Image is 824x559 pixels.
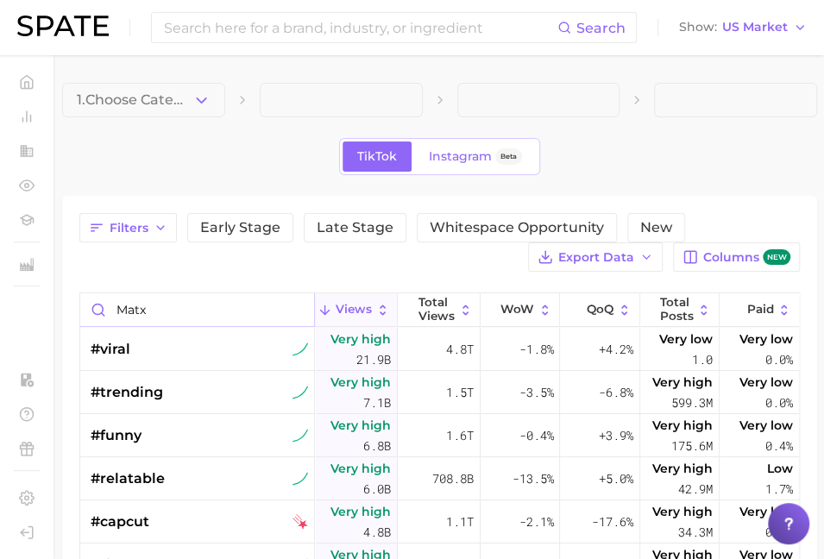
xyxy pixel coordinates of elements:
[363,436,391,456] span: 6.8b
[418,296,455,323] span: Total Views
[80,293,314,326] input: Search in category
[62,83,225,117] button: 1.Choose Category
[765,522,793,543] span: 0.7%
[599,339,633,360] span: +4.2%
[640,293,720,327] button: Total Posts
[292,514,308,530] img: tiktok falling star
[91,468,165,489] span: #relatable
[317,221,393,235] span: Late Stage
[640,221,672,235] span: New
[414,141,537,172] a: InstagramBeta
[587,303,613,317] span: QoQ
[80,500,799,543] button: #capcuttiktok falling starVery high4.8b1.1t-2.1%-17.6%Very high34.3mVery low0.7%
[675,16,811,39] button: ShowUS Market
[692,349,713,370] span: 1.0
[652,501,713,522] span: Very high
[429,149,492,164] span: Instagram
[336,303,372,317] span: Views
[678,522,713,543] span: 34.3m
[659,296,693,323] span: Total Posts
[560,293,639,327] button: QoQ
[746,303,773,317] span: Paid
[703,249,790,266] span: Columns
[765,436,793,456] span: 0.4%
[519,382,553,403] span: -3.5%
[446,512,474,532] span: 1.1t
[363,479,391,499] span: 6.0b
[356,349,391,370] span: 21.9b
[519,512,553,532] span: -2.1%
[91,425,142,446] span: #funny
[430,221,604,235] span: Whitespace Opportunity
[162,13,557,42] input: Search here for a brand, industry, or ingredient
[79,213,177,242] button: Filters
[679,22,717,32] span: Show
[659,329,713,349] span: Very low
[330,415,391,436] span: Very high
[80,457,799,500] button: #relatabletiktok sustained riserVery high6.0b708.8b-13.5%+5.0%Very high42.9mLow1.7%
[739,415,793,436] span: Very low
[292,385,308,400] img: tiktok sustained riser
[528,242,663,272] button: Export Data
[576,20,626,36] span: Search
[77,92,192,108] span: 1. Choose Category
[446,425,474,446] span: 1.6t
[80,414,799,457] button: #funnytiktok sustained riserVery high6.8b1.6t-0.4%+3.9%Very high175.6mVery low0.4%
[91,382,163,403] span: #trending
[652,458,713,479] span: Very high
[292,471,308,487] img: tiktok sustained riser
[363,393,391,413] span: 7.1b
[720,293,799,327] button: Paid
[330,329,391,349] span: Very high
[673,242,800,272] button: Columnsnew
[330,458,391,479] span: Very high
[739,329,793,349] span: Very low
[765,479,793,499] span: 1.7%
[652,372,713,393] span: Very high
[481,293,560,327] button: WoW
[14,519,40,545] a: Log out. Currently logged in with e-mail amanda.pittman@loreal.com.
[398,293,481,327] button: Total Views
[91,339,130,360] span: #viral
[739,501,793,522] span: Very low
[292,342,308,357] img: tiktok sustained riser
[671,393,713,413] span: 599.3m
[767,458,793,479] span: Low
[765,393,793,413] span: 0.0%
[446,339,474,360] span: 4.8t
[357,149,397,164] span: TikTok
[652,415,713,436] span: Very high
[432,468,474,489] span: 708.8b
[599,468,633,489] span: +5.0%
[343,141,412,172] a: TikTok
[558,250,634,265] span: Export Data
[363,522,391,543] span: 4.8b
[446,382,474,403] span: 1.5t
[678,479,713,499] span: 42.9m
[17,16,109,36] img: SPATE
[91,512,149,532] span: #capcut
[599,382,633,403] span: -6.8%
[292,428,308,443] img: tiktok sustained riser
[80,371,799,414] button: #trendingtiktok sustained riserVery high7.1b1.5t-3.5%-6.8%Very high599.3mVery low0.0%
[315,293,398,327] button: Views
[599,425,633,446] span: +3.9%
[592,512,633,532] span: -17.6%
[763,249,790,266] span: new
[671,436,713,456] span: 175.6m
[200,221,280,235] span: Early Stage
[330,372,391,393] span: Very high
[739,372,793,393] span: Very low
[519,425,553,446] span: -0.4%
[519,339,553,360] span: -1.8%
[80,328,799,371] button: #viraltiktok sustained riserVery high21.9b4.8t-1.8%+4.2%Very low1.0Very low0.0%
[500,303,534,317] span: WoW
[722,22,788,32] span: US Market
[330,501,391,522] span: Very high
[500,149,517,164] span: Beta
[765,349,793,370] span: 0.0%
[110,221,148,236] span: Filters
[512,468,553,489] span: -13.5%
